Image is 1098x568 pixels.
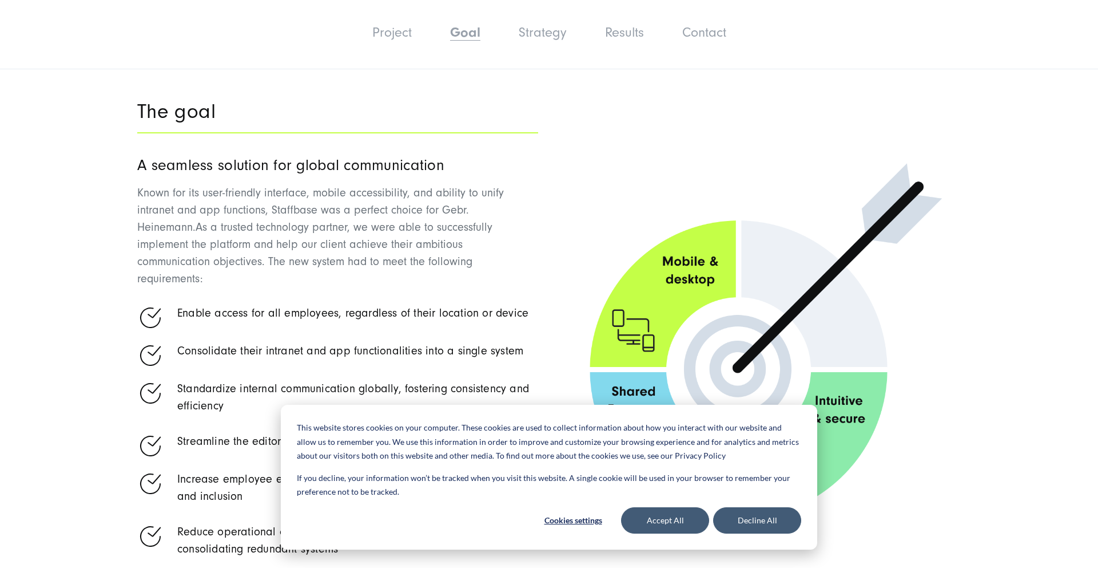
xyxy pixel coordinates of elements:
[281,405,817,550] div: Cookie banner
[177,526,528,555] span: Reduce operational overhead and streamline content management by consolidating redundant systems
[519,25,567,40] a: Strategy
[177,435,335,448] span: Streamline the editorial process
[177,382,529,412] span: Standardize internal communication globally, fostering consistency and efficiency
[137,100,538,124] h2: The goal
[297,471,801,499] p: If you decline, your information won’t be tracked when you visit this website. A single cookie wi...
[137,154,538,177] h3: A seamless solution for global communication
[713,507,801,534] button: Decline All
[177,307,528,319] span: Enable access for all employees, regardless of their location or device
[605,25,644,40] a: Results
[529,507,617,534] button: Cookies settings
[682,25,726,40] a: Contact
[297,421,801,463] p: This website stores cookies on your computer. These cookies are used to collect information about...
[137,187,504,234] span: Known for its user-friendly interface, mobile accessibility, and ability to unify intranet and ap...
[177,473,524,503] span: Increase employee engagement by fostering a stronger sense of unity and inclusion
[372,25,412,40] a: Project
[177,345,523,357] span: Consolidate their intranet and app functionalities into a single system
[450,25,480,40] a: Goal
[560,149,961,550] img: shooting target with an arrow sticking out in the middle. The circle is divided into into four se...
[137,221,492,285] span: As a trusted technology partner, we were able to successfully implement the platform and help our...
[621,507,709,534] button: Accept All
